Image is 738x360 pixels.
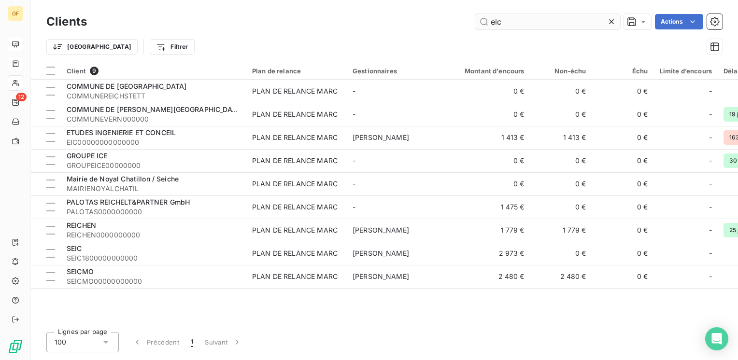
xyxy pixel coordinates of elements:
div: Open Intercom Messenger [705,327,728,350]
td: 0 € [447,172,530,195]
span: PALOTAS REICHELT&PARTNER GmbH [67,198,190,206]
span: [PERSON_NAME] [353,249,409,257]
div: PLAN DE RELANCE MARC [252,272,338,281]
span: - [353,180,355,188]
td: 0 € [592,219,654,242]
td: 0 € [530,195,592,219]
span: EIC00000000000000 [67,138,241,147]
td: 0 € [592,195,654,219]
td: 0 € [530,172,592,195]
td: 1 779 € [530,219,592,242]
td: 0 € [592,265,654,288]
td: 2 480 € [447,265,530,288]
span: - [353,156,355,165]
div: PLAN DE RELANCE MARC [252,249,338,258]
span: - [709,179,712,189]
span: COMMUNEVERN000000 [67,114,241,124]
div: Échu [598,67,648,75]
span: [PERSON_NAME] [353,226,409,234]
td: 2 480 € [530,265,592,288]
div: Limite d’encours [660,67,712,75]
span: - [709,110,712,119]
div: PLAN DE RELANCE MARC [252,86,338,96]
td: 0 € [592,126,654,149]
span: - [709,272,712,281]
span: REICHEN0000000000 [67,230,241,240]
span: ETUDES INGENIERIE ET CONCEIL [67,128,176,137]
span: 1 [191,337,193,347]
td: 1 475 € [447,195,530,219]
div: Gestionnaires [353,67,441,75]
input: Rechercher [475,14,620,29]
td: 0 € [592,149,654,172]
span: PALOTAS0000000000 [67,207,241,217]
span: - [353,110,355,118]
span: - [709,133,712,142]
td: 0 € [447,103,530,126]
span: 12 [16,93,27,101]
span: - [709,156,712,166]
span: SEIC1800000000000 [67,253,241,263]
td: 1 413 € [530,126,592,149]
button: Précédent [127,332,185,352]
img: Logo LeanPay [8,339,23,354]
div: GF [8,6,23,21]
h3: Clients [46,13,87,30]
span: - [353,87,355,95]
span: Mairie de Noyal Chatillon / Seiche [67,175,179,183]
div: PLAN DE RELANCE MARC [252,225,338,235]
td: 0 € [592,172,654,195]
div: PLAN DE RELANCE MARC [252,179,338,189]
span: MAIRIENOYALCHATIL [67,184,241,194]
span: COMMUNEREICHSTETT [67,91,241,101]
td: 1 413 € [447,126,530,149]
span: SEICMO [67,267,94,276]
td: 0 € [530,149,592,172]
span: - [709,225,712,235]
td: 0 € [592,103,654,126]
span: GROUPE ICE [67,152,108,160]
td: 0 € [447,149,530,172]
span: COMMUNE DE [PERSON_NAME][GEOGRAPHIC_DATA] [67,105,243,113]
span: SEIC [67,244,82,252]
button: Suivant [199,332,248,352]
span: - [709,202,712,212]
td: 0 € [530,242,592,265]
span: Client [67,67,86,75]
button: Actions [655,14,703,29]
span: - [709,249,712,258]
div: PLAN DE RELANCE MARC [252,110,338,119]
div: PLAN DE RELANCE MARC [252,202,338,212]
td: 0 € [447,80,530,103]
td: 1 779 € [447,219,530,242]
span: REICHEN [67,221,96,229]
button: 1 [185,332,199,352]
span: - [353,203,355,211]
div: Plan de relance [252,67,341,75]
span: 100 [55,337,66,347]
td: 0 € [592,242,654,265]
span: SEICMO00000000000 [67,277,241,286]
button: [GEOGRAPHIC_DATA] [46,39,138,55]
td: 0 € [592,80,654,103]
div: PLAN DE RELANCE MARC [252,156,338,166]
td: 0 € [530,103,592,126]
span: [PERSON_NAME] [353,133,409,141]
td: 2 973 € [447,242,530,265]
div: Montant d'encours [453,67,525,75]
span: GROUPEICE00000000 [67,161,241,170]
span: - [709,86,712,96]
td: 0 € [530,80,592,103]
button: Filtrer [150,39,194,55]
div: PLAN DE RELANCE MARC [252,133,338,142]
span: [PERSON_NAME] [353,272,409,280]
span: COMMUNE DE [GEOGRAPHIC_DATA] [67,82,186,90]
div: Non-échu [536,67,586,75]
span: 9 [90,67,99,75]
